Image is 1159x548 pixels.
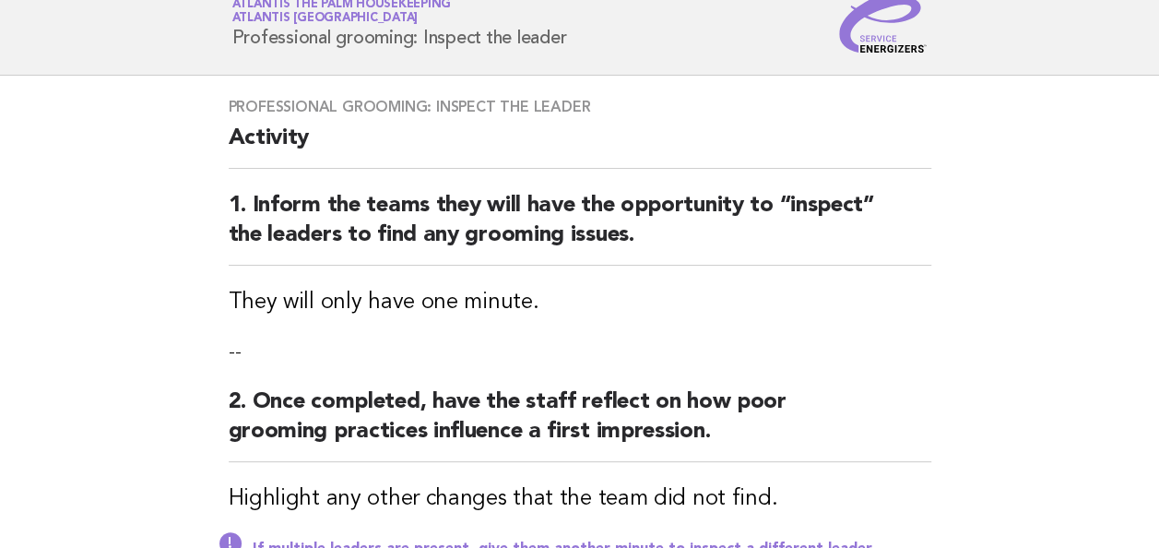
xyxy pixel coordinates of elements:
[229,288,931,317] h3: They will only have one minute.
[229,484,931,514] h3: Highlight any other changes that the team did not find.
[229,387,931,462] h2: 2. Once completed, have the staff reflect on how poor grooming practices influence a first impres...
[232,13,419,25] span: Atlantis [GEOGRAPHIC_DATA]
[229,124,931,169] h2: Activity
[229,191,931,266] h2: 1. Inform the teams they will have the opportunity to “inspect” the leaders to find any grooming ...
[229,98,931,116] h3: Professional grooming: Inspect the leader
[229,340,931,365] p: --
